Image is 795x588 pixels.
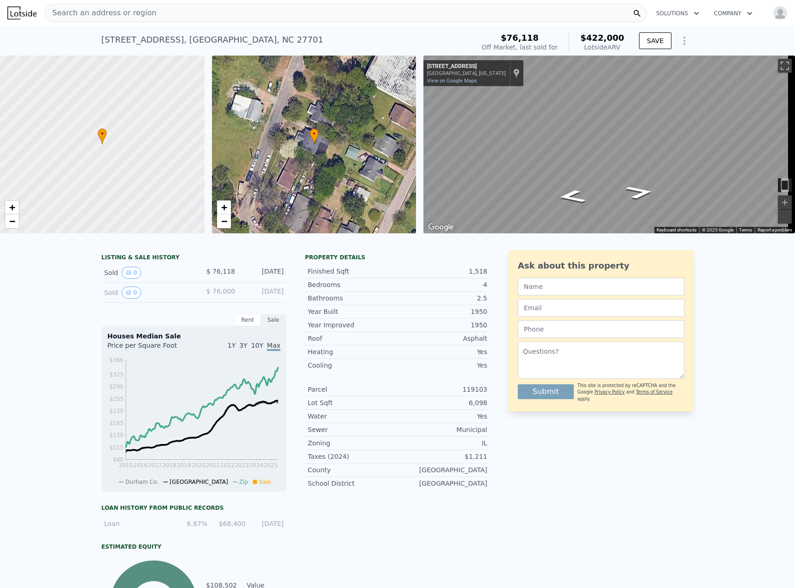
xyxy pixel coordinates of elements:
div: Sale [261,314,286,326]
button: Keyboard shortcuts [657,227,696,233]
tspan: $290 [109,383,124,390]
div: LISTING & SALE HISTORY [101,254,286,263]
div: Water [308,412,397,421]
div: Loan history from public records [101,504,286,512]
a: Zoom in [5,200,19,214]
span: 3Y [239,342,247,349]
a: Open this area in Google Maps (opens a new window) [426,221,456,233]
button: View historical data [122,287,141,299]
a: View on Google Maps [427,78,477,84]
span: © 2025 Google [702,227,733,232]
div: [GEOGRAPHIC_DATA] [397,479,487,488]
div: Rent [235,314,261,326]
a: Zoom in [217,200,231,214]
span: $76,118 [501,33,539,43]
a: Show location on map [513,68,520,78]
button: Zoom in [778,195,792,209]
div: IL [397,438,487,448]
div: 4 [397,280,487,289]
input: Phone [518,320,684,338]
div: Lot Sqft [308,398,397,407]
div: Roof [308,334,397,343]
div: [DATE] [251,519,284,528]
tspan: $220 [109,408,124,414]
span: 1Y [228,342,236,349]
div: Finished Sqft [308,267,397,276]
tspan: 2018 [162,462,177,469]
span: − [221,215,227,227]
div: Estimated Equity [101,543,286,550]
div: 119103 [397,385,487,394]
tspan: $255 [109,396,124,402]
button: Submit [518,384,574,399]
div: [STREET_ADDRESS] , [GEOGRAPHIC_DATA] , NC 27701 [101,33,323,46]
div: 1950 [397,320,487,330]
span: Sale [259,479,271,485]
a: Terms of Service [636,389,672,394]
span: Max [267,342,280,351]
div: Price per Square Foot [107,341,194,356]
button: Company [707,5,760,22]
div: Cooling [308,361,397,370]
tspan: $150 [109,432,124,438]
path: Go North, Colfax St [546,187,598,206]
div: Municipal [397,425,487,434]
span: Search an address or region [45,7,156,19]
span: • [310,130,319,138]
tspan: 2020 [191,462,205,469]
tspan: $115 [109,444,124,451]
div: Bedrooms [308,280,397,289]
div: This site is protected by reCAPTCHA and the Google and apply. [578,382,684,402]
div: [DATE] [242,267,284,279]
div: Sewer [308,425,397,434]
div: Yes [397,361,487,370]
div: Street View [423,56,795,233]
tspan: 2016 [133,462,148,469]
div: Sold [104,287,186,299]
div: • [98,128,107,144]
span: $ 76,000 [206,288,235,295]
tspan: $185 [109,420,124,426]
div: [GEOGRAPHIC_DATA] [397,465,487,475]
tspan: 2019 [177,462,191,469]
tspan: 2022 [220,462,235,469]
input: Name [518,278,684,295]
tspan: $366 [109,357,124,363]
div: Houses Median Sale [107,332,280,341]
span: + [221,201,227,213]
button: Show Options [675,31,694,50]
div: Year Built [308,307,397,316]
tspan: 2024 [249,462,264,469]
span: $422,000 [580,33,624,43]
tspan: 2021 [206,462,220,469]
span: [GEOGRAPHIC_DATA] [170,479,228,485]
span: − [9,215,15,227]
div: Ask about this property [518,259,684,272]
tspan: 2017 [148,462,162,469]
div: 2.5 [397,294,487,303]
a: Zoom out [217,214,231,228]
a: Terms (opens in new tab) [739,227,752,232]
div: Loan [104,519,169,528]
button: Solutions [649,5,707,22]
div: [STREET_ADDRESS] [427,63,506,70]
div: $1,211 [397,452,487,461]
div: [DATE] [242,287,284,299]
a: Zoom out [5,214,19,228]
div: Year Improved [308,320,397,330]
button: Toggle fullscreen view [778,59,792,73]
path: Go South, Colfax St [614,182,666,202]
img: Google [426,221,456,233]
div: Taxes (2024) [308,452,397,461]
img: Lotside [7,6,37,19]
div: Property details [305,254,490,261]
div: $68,400 [213,519,245,528]
div: Lotside ARV [580,43,624,52]
div: 6.87% [175,519,207,528]
div: Parcel [308,385,397,394]
div: Asphalt [397,334,487,343]
div: [GEOGRAPHIC_DATA], [US_STATE] [427,70,506,76]
div: • [310,128,319,144]
a: Privacy Policy [595,389,625,394]
div: Heating [308,347,397,357]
